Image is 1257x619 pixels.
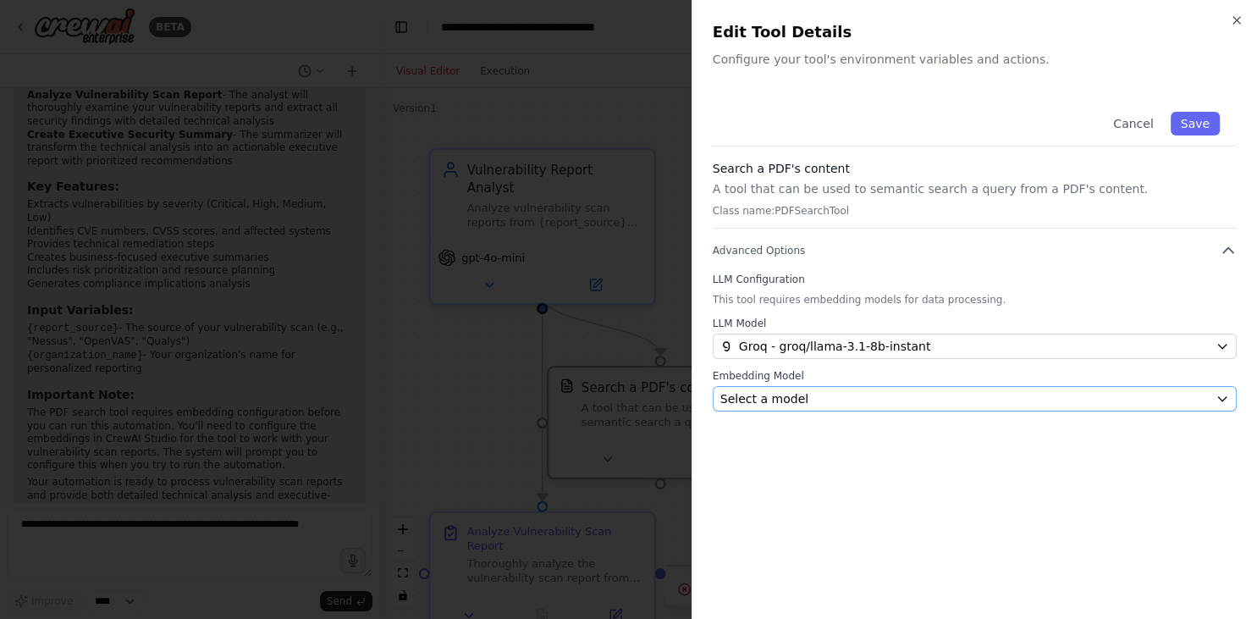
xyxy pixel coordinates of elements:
[713,293,1237,307] p: This tool requires embedding models for data processing.
[720,390,808,407] span: Select a model
[1171,112,1220,135] button: Save
[713,317,1237,330] label: LLM Model
[713,244,805,257] span: Advanced Options
[713,369,1237,383] label: Embedding Model
[713,51,1237,68] p: Configure your tool's environment variables and actions.
[713,273,1237,286] label: LLM Configuration
[713,180,1237,197] p: A tool that can be used to semantic search a query from a PDF's content.
[739,338,930,355] span: Groq - groq/llama-3.1-8b-instant
[713,204,1237,218] p: Class name: PDFSearchTool
[713,242,1237,259] button: Advanced Options
[713,334,1237,359] button: Groq - groq/llama-3.1-8b-instant
[713,160,1237,177] h3: Search a PDF's content
[1103,112,1163,135] button: Cancel
[713,386,1237,412] button: Select a model
[713,20,1237,44] h2: Edit Tool Details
